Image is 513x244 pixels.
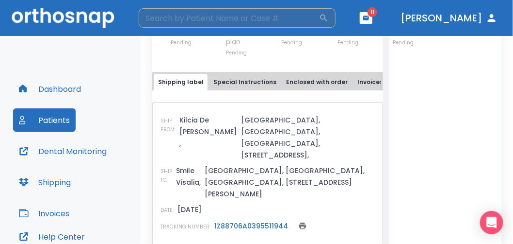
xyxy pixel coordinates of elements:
[353,74,387,90] button: Invoices
[13,108,76,132] button: Patients
[226,27,275,47] p: Treatment plan
[13,171,77,194] button: Shipping
[337,39,387,46] p: Pending
[160,167,172,185] p: SHIP TO:
[179,114,237,149] p: Kilcia De [PERSON_NAME] ,
[160,206,174,215] p: DATE:
[480,211,503,234] div: Open Intercom Messenger
[205,165,375,200] p: [GEOGRAPHIC_DATA], [GEOGRAPHIC_DATA], [GEOGRAPHIC_DATA], [STREET_ADDRESS][PERSON_NAME]
[13,202,75,225] button: Invoices
[160,223,210,231] p: TRACKING NUMBER:
[281,39,332,46] p: Pending
[296,219,309,233] button: print
[177,204,202,215] p: [DATE]
[154,74,381,90] div: tabs
[397,9,501,27] button: [PERSON_NAME]
[13,77,87,101] button: Dashboard
[368,7,377,17] span: 11
[12,8,114,28] img: Orthosnap
[241,114,375,161] p: [GEOGRAPHIC_DATA], [GEOGRAPHIC_DATA], [GEOGRAPHIC_DATA], [STREET_ADDRESS],
[13,139,112,163] button: Dental Monitoring
[226,49,275,56] p: Pending
[176,165,201,188] p: Smile Visalia,
[139,8,319,28] input: Search by Patient Name or Case #
[160,117,176,134] p: SHIP FROM:
[209,74,280,90] button: Special Instructions
[171,39,220,46] p: Pending
[282,74,352,90] button: Enclosed with order
[214,221,288,231] a: 1Z88706A0395511944
[154,74,208,90] button: Shipping label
